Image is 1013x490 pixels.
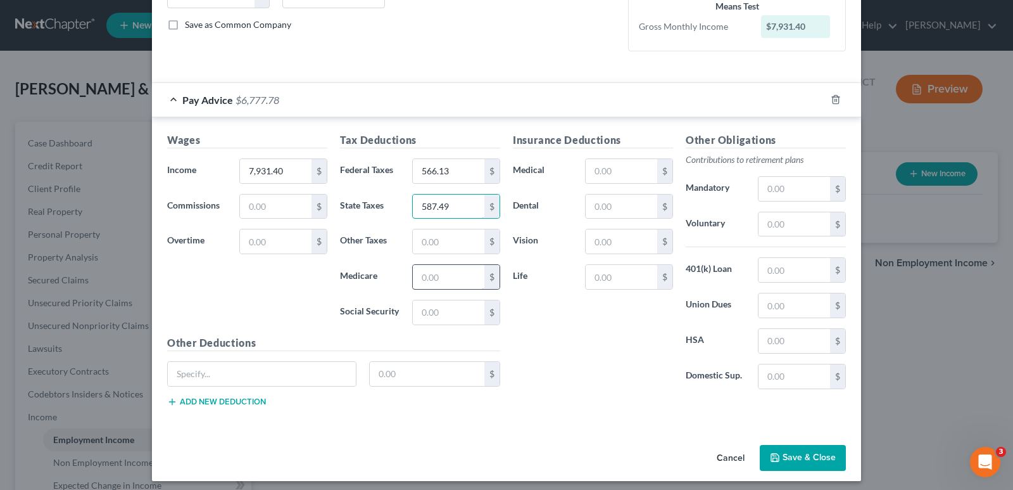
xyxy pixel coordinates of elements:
[679,364,752,389] label: Domestic Sup.
[182,94,233,106] span: Pay Advice
[758,258,830,282] input: 0.00
[758,364,830,389] input: 0.00
[167,335,500,351] h5: Other Deductions
[996,447,1006,457] span: 3
[632,20,755,33] div: Gross Monthly Income
[236,94,279,106] span: $6,777.78
[484,362,500,386] div: $
[334,158,406,184] label: Federal Taxes
[830,177,845,201] div: $
[484,195,500,219] div: $
[679,293,752,318] label: Union Dues
[657,229,672,254] div: $
[586,265,657,289] input: 0.00
[507,229,579,254] label: Vision
[760,445,846,472] button: Save & Close
[679,212,752,237] label: Voluntary
[761,15,831,38] div: $7,931.40
[657,195,672,219] div: $
[657,265,672,289] div: $
[507,194,579,219] label: Dental
[334,229,406,254] label: Other Taxes
[830,293,845,318] div: $
[507,264,579,290] label: Life
[513,132,673,148] h5: Insurance Deductions
[168,362,356,386] input: Specify...
[240,229,311,254] input: 0.00
[686,153,846,166] p: Contributions to retirement plans
[340,132,500,148] h5: Tax Deductions
[679,257,752,283] label: 401(k) Loan
[484,229,500,254] div: $
[657,159,672,183] div: $
[484,265,500,289] div: $
[484,300,500,325] div: $
[413,300,484,325] input: 0.00
[334,194,406,219] label: State Taxes
[484,159,500,183] div: $
[830,329,845,353] div: $
[758,329,830,353] input: 0.00
[970,447,1000,477] iframe: Intercom live chat
[830,212,845,236] div: $
[240,159,311,183] input: 0.00
[311,159,327,183] div: $
[413,265,484,289] input: 0.00
[161,229,233,254] label: Overtime
[686,132,846,148] h5: Other Obligations
[586,229,657,254] input: 0.00
[311,195,327,219] div: $
[586,195,657,219] input: 0.00
[830,258,845,282] div: $
[830,364,845,389] div: $
[240,195,311,219] input: 0.00
[507,158,579,184] label: Medical
[413,229,484,254] input: 0.00
[334,264,406,290] label: Medicare
[679,176,752,202] label: Mandatory
[758,212,830,236] input: 0.00
[586,159,657,183] input: 0.00
[167,397,266,407] button: Add new deduction
[311,229,327,254] div: $
[370,362,485,386] input: 0.00
[167,132,327,148] h5: Wages
[185,19,291,30] span: Save as Common Company
[707,446,755,472] button: Cancel
[161,194,233,219] label: Commissions
[679,328,752,354] label: HSA
[758,177,830,201] input: 0.00
[413,159,484,183] input: 0.00
[334,300,406,325] label: Social Security
[758,293,830,318] input: 0.00
[167,164,196,175] span: Income
[413,195,484,219] input: 0.00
